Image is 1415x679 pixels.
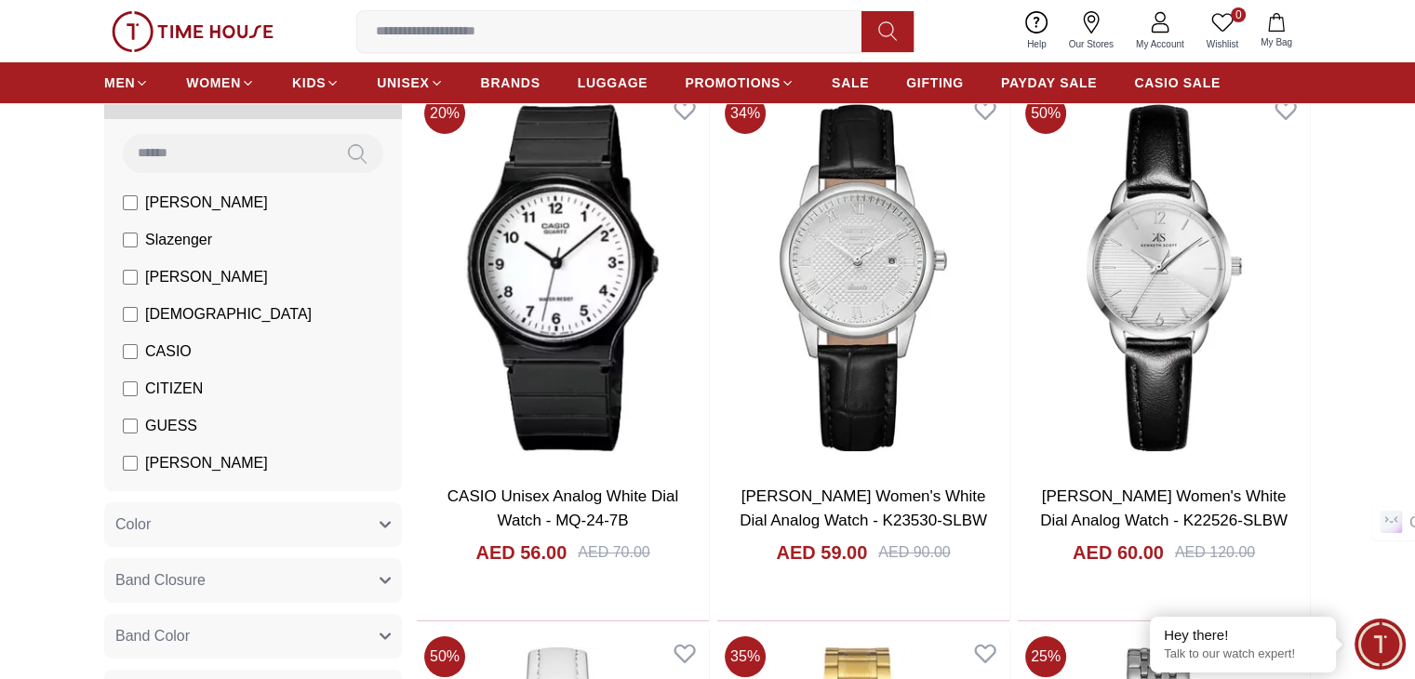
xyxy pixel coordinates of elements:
[1164,626,1322,645] div: Hey there!
[377,66,443,100] a: UNISEX
[578,73,648,92] span: LUGGAGE
[145,266,268,288] span: [PERSON_NAME]
[1231,7,1246,22] span: 0
[377,73,429,92] span: UNISEX
[104,614,402,659] button: Band Color
[685,66,794,100] a: PROMOTIONS
[1025,636,1066,677] span: 25 %
[145,229,212,251] span: Slazenger
[115,569,206,592] span: Band Closure
[145,192,268,214] span: [PERSON_NAME]
[115,513,151,536] span: Color
[1073,539,1164,566] h4: AED 60.00
[1355,619,1406,670] div: Chat Widget
[1025,93,1066,134] span: 50 %
[424,636,465,677] span: 50 %
[145,340,192,363] span: CASIO
[447,487,679,529] a: CASIO Unisex Analog White Dial Watch - MQ-24-7B
[1253,35,1300,49] span: My Bag
[832,73,869,92] span: SALE
[1199,37,1246,51] span: Wishlist
[123,456,138,471] input: [PERSON_NAME]
[1016,7,1058,55] a: Help
[112,11,274,52] img: ...
[1164,646,1322,662] p: Talk to our watch expert!
[424,93,465,134] span: 20 %
[578,541,649,564] div: AED 70.00
[292,66,340,100] a: KIDS
[145,378,203,400] span: CITIZEN
[717,86,1009,470] img: Kenneth Scott Women's White Dial Analog Watch - K23530-SLBW
[725,636,766,677] span: 35 %
[1058,7,1125,55] a: Our Stores
[123,233,138,247] input: Slazenger
[104,502,402,547] button: Color
[1018,86,1310,470] img: Kenneth Scott Women's White Dial Analog Watch - K22526-SLBW
[123,381,138,396] input: CITIZEN
[104,66,149,100] a: MEN
[417,86,709,470] img: CASIO Unisex Analog White Dial Watch - MQ-24-7B
[878,541,950,564] div: AED 90.00
[123,307,138,322] input: [DEMOGRAPHIC_DATA]
[475,539,567,566] h4: AED 56.00
[1061,37,1121,51] span: Our Stores
[123,270,138,285] input: [PERSON_NAME]
[1134,66,1221,100] a: CASIO SALE
[1195,7,1249,55] a: 0Wishlist
[186,66,255,100] a: WOMEN
[906,66,964,100] a: GIFTING
[1040,487,1288,529] a: [PERSON_NAME] Women's White Dial Analog Watch - K22526-SLBW
[1175,541,1255,564] div: AED 120.00
[123,344,138,359] input: CASIO
[123,195,138,210] input: [PERSON_NAME]
[776,539,867,566] h4: AED 59.00
[481,73,541,92] span: BRANDS
[481,66,541,100] a: BRANDS
[578,66,648,100] a: LUGGAGE
[145,489,186,512] span: Police
[145,415,197,437] span: GUESS
[115,625,190,647] span: Band Color
[1001,73,1097,92] span: PAYDAY SALE
[832,66,869,100] a: SALE
[292,73,326,92] span: KIDS
[1249,9,1303,53] button: My Bag
[1134,73,1221,92] span: CASIO SALE
[1001,66,1097,100] a: PAYDAY SALE
[725,93,766,134] span: 34 %
[1128,37,1192,51] span: My Account
[740,487,987,529] a: [PERSON_NAME] Women's White Dial Analog Watch - K23530-SLBW
[906,73,964,92] span: GIFTING
[104,73,135,92] span: MEN
[1020,37,1054,51] span: Help
[685,73,781,92] span: PROMOTIONS
[104,558,402,603] button: Band Closure
[145,452,268,474] span: [PERSON_NAME]
[145,303,312,326] span: [DEMOGRAPHIC_DATA]
[186,73,241,92] span: WOMEN
[123,419,138,433] input: GUESS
